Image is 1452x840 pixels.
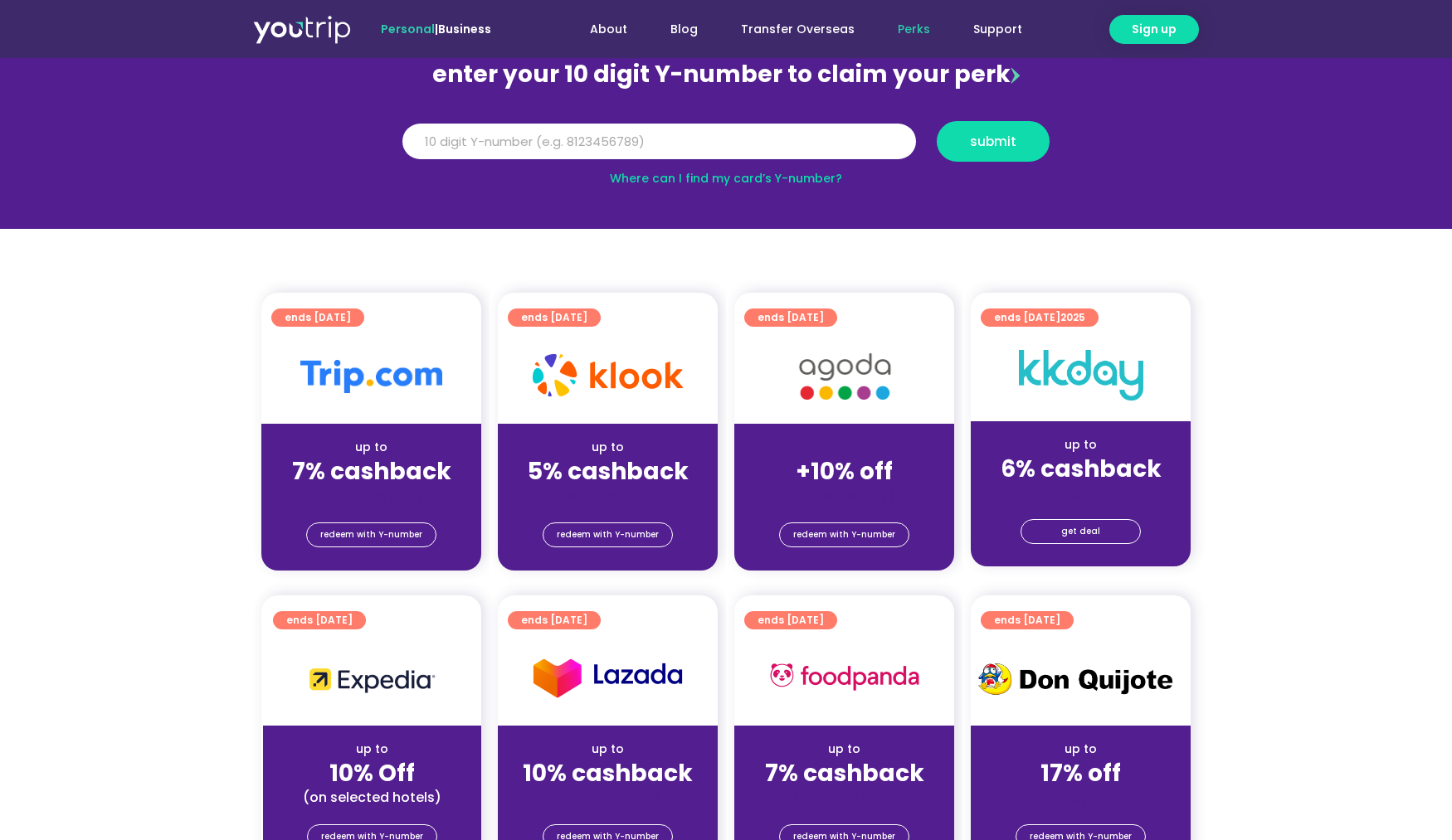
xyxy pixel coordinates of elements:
[511,789,704,806] div: (for stays only)
[286,611,353,629] span: ends [DATE]
[1040,757,1121,789] strong: 17% off
[275,439,468,456] div: up to
[1132,21,1177,38] span: Sign up
[438,21,491,37] a: Business
[271,308,364,327] a: ends [DATE]
[402,124,916,160] input: 10 digit Y-number (e.g. 8123456789)
[306,522,436,547] a: redeem with Y-number
[1061,520,1100,543] span: get deal
[779,522,909,547] a: redeem with Y-number
[748,740,941,758] div: up to
[744,308,837,327] a: ends [DATE]
[952,14,1044,45] a: Support
[981,611,1074,629] a: ends [DATE]
[937,121,1050,162] button: submit
[320,523,422,546] span: redeem with Y-number
[748,789,941,806] div: (for stays only)
[285,308,351,327] span: ends [DATE]
[744,611,837,629] a: ends [DATE]
[984,436,1177,454] div: up to
[521,611,587,629] span: ends [DATE]
[758,611,824,629] span: ends [DATE]
[528,455,689,488] strong: 5% cashback
[329,757,415,789] strong: 10% Off
[276,789,468,806] div: (on selected hotels)
[292,455,451,488] strong: 7% cashback
[543,522,673,547] a: redeem with Y-number
[748,487,941,504] div: (for stays only)
[394,53,1058,96] div: enter your 10 digit Y-number to claim your perk
[984,484,1177,502] div: (for stays only)
[536,14,1044,45] nav: Menu
[994,308,1085,327] span: ends [DATE]
[610,170,842,187] a: Where can I find my card’s Y-number?
[568,14,649,45] a: About
[557,523,659,546] span: redeem with Y-number
[981,308,1099,327] a: ends [DATE]2025
[381,21,491,37] span: |
[829,439,860,455] span: up to
[984,740,1177,758] div: up to
[793,523,895,546] span: redeem with Y-number
[1021,519,1141,544] a: get deal
[876,14,952,45] a: Perks
[758,308,824,327] span: ends [DATE]
[649,14,719,45] a: Blog
[511,487,704,504] div: (for stays only)
[381,21,435,37] span: Personal
[994,611,1060,629] span: ends [DATE]
[511,439,704,456] div: up to
[1060,310,1085,324] span: 2025
[719,14,876,45] a: Transfer Overseas
[970,135,1016,148] span: submit
[765,757,924,789] strong: 7% cashback
[1109,15,1199,44] a: Sign up
[508,308,601,327] a: ends [DATE]
[402,121,1050,174] form: Y Number
[1001,453,1162,485] strong: 6% cashback
[276,740,468,758] div: up to
[275,487,468,504] div: (for stays only)
[521,308,587,327] span: ends [DATE]
[508,611,601,629] a: ends [DATE]
[273,611,366,629] a: ends [DATE]
[796,455,893,488] strong: +10% off
[511,740,704,758] div: up to
[984,789,1177,806] div: (for stays only)
[523,757,693,789] strong: 10% cashback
